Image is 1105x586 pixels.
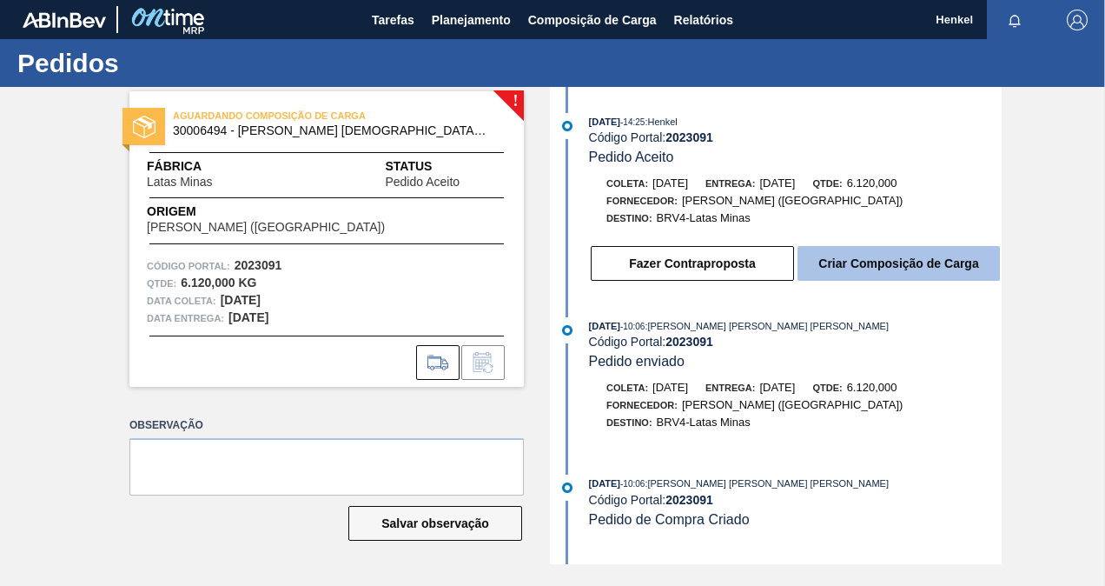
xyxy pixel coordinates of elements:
span: Fábrica [147,157,267,176]
span: Coleta: [606,178,648,189]
span: Coleta: [606,383,648,393]
img: atual [562,325,572,336]
span: Destino: [606,213,652,223]
span: Data entrega: [147,310,224,327]
strong: [DATE] [228,310,268,324]
span: Origem [147,203,434,221]
button: Criar Composição de Carga [797,246,1000,281]
span: Pedido Aceito [589,150,674,164]
div: Ir para Composição de Carga [416,345,460,380]
span: : [PERSON_NAME] [PERSON_NAME] [PERSON_NAME] [645,478,889,489]
img: atual [562,483,572,493]
span: Planejamento [432,10,511,30]
img: Logout [1067,10,1088,30]
span: BRV4-Latas Minas [657,416,751,429]
div: Código Portal: [589,335,1002,349]
span: Composição de Carga [528,10,657,30]
span: [DATE] [759,381,795,394]
h1: Pedidos [17,53,326,73]
span: [DATE] [759,176,795,190]
span: - 10:06 [620,322,645,331]
img: atual [562,121,572,131]
span: 30006494 - COMPOSTO VEDANTE; TAMPA [173,124,488,137]
span: [DATE] [589,478,620,489]
span: Pedido de Compra Criado [589,512,750,527]
span: - 10:06 [620,479,645,489]
span: 6.120,000 [847,176,897,190]
button: Salvar observação [348,506,522,541]
span: Qtde: [812,383,842,393]
span: [PERSON_NAME] ([GEOGRAPHIC_DATA]) [682,398,903,411]
strong: 2023091 [665,493,713,507]
span: : [PERSON_NAME] [PERSON_NAME] [PERSON_NAME] [645,321,889,331]
span: Data coleta: [147,292,216,310]
strong: [DATE] [221,293,261,307]
strong: 2023091 [235,258,282,272]
label: Observação [129,413,524,438]
button: Notificações [987,8,1042,32]
img: status [133,116,155,138]
span: - 14:25 [620,117,645,127]
div: Código Portal: [589,130,1002,144]
span: 6.120,000 [847,381,897,394]
strong: 2023091 [665,130,713,144]
span: BRV4-Latas Minas [657,211,751,224]
span: [DATE] [652,176,688,190]
span: Pedido enviado [589,354,685,369]
span: Latas Minas [147,176,212,189]
span: [DATE] [589,321,620,331]
span: Relatórios [674,10,733,30]
span: Fornecedor: [606,400,678,410]
span: AGUARDANDO COMPOSIÇÃO DE CARGA [173,107,416,124]
strong: 2023091 [665,335,713,349]
span: [PERSON_NAME] ([GEOGRAPHIC_DATA]) [682,194,903,207]
span: : Henkel [645,117,677,127]
span: Tarefas [372,10,414,30]
div: Código Portal: [589,493,1002,507]
span: Destino: [606,417,652,428]
span: Pedido Aceito [385,176,460,189]
span: [PERSON_NAME] ([GEOGRAPHIC_DATA]) [147,221,385,234]
img: TNhmsLtSVTkK8tSr43FrP2fwEKptu5GPRR3wAAAABJRU5ErkJggg== [23,12,106,28]
button: Fazer Contraproposta [591,246,794,281]
span: Status [385,157,506,176]
span: Qtde : [147,275,176,292]
strong: 6.120,000 KG [181,276,256,290]
span: Fornecedor: [606,196,678,206]
span: [DATE] [589,117,620,127]
div: Informar alteração no pedido [461,345,505,380]
span: Código Portal: [147,257,230,275]
span: [DATE] [652,381,688,394]
span: Entrega: [705,178,755,189]
span: Qtde: [812,178,842,189]
span: Entrega: [705,383,755,393]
